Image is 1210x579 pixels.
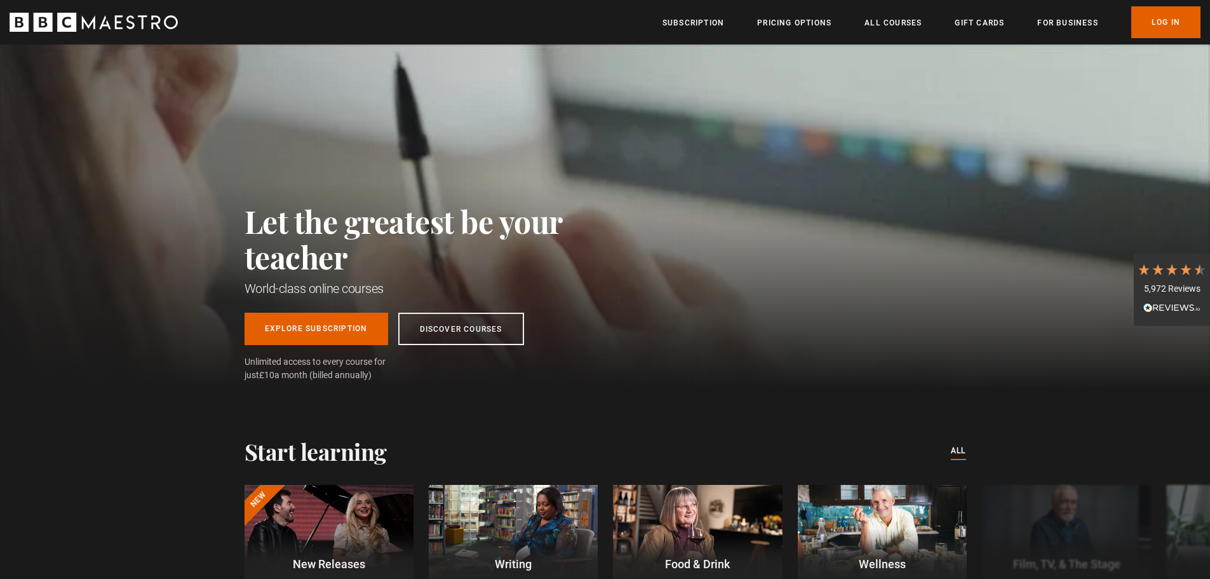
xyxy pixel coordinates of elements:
[1143,303,1200,312] img: REVIEWS.io
[1131,6,1200,38] a: Log In
[10,13,178,32] svg: BBC Maestro
[951,444,966,458] a: All
[955,17,1004,29] a: Gift Cards
[245,280,619,297] h1: World-class online courses
[1037,17,1098,29] a: For business
[1137,283,1207,296] div: 5,972 Reviews
[662,6,1200,38] nav: Primary
[259,370,274,380] span: £10
[757,17,831,29] a: Pricing Options
[1137,301,1207,317] div: Read All Reviews
[245,313,388,345] a: Explore Subscription
[245,438,387,465] h2: Start learning
[245,355,416,382] span: Unlimited access to every course for just a month (billed annually)
[245,203,619,275] h2: Let the greatest be your teacher
[864,17,922,29] a: All Courses
[1134,253,1210,327] div: 5,972 ReviewsRead All Reviews
[1137,262,1207,276] div: 4.7 Stars
[398,313,524,345] a: Discover Courses
[662,17,724,29] a: Subscription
